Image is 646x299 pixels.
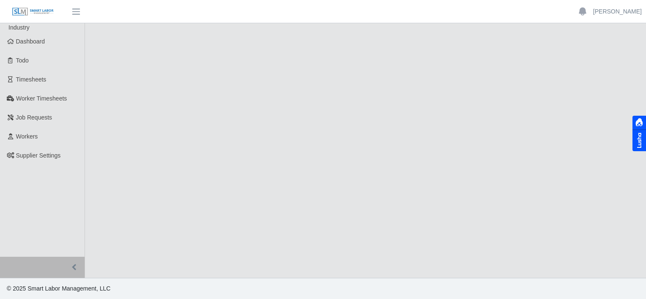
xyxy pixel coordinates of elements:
[16,95,67,102] span: Worker Timesheets
[16,38,45,45] span: Dashboard
[8,24,30,31] span: Industry
[16,133,38,140] span: Workers
[7,285,110,292] span: © 2025 Smart Labor Management, LLC
[593,7,642,16] a: [PERSON_NAME]
[12,7,54,16] img: SLM Logo
[16,57,29,64] span: Todo
[16,152,61,159] span: Supplier Settings
[16,76,47,83] span: Timesheets
[16,114,52,121] span: Job Requests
